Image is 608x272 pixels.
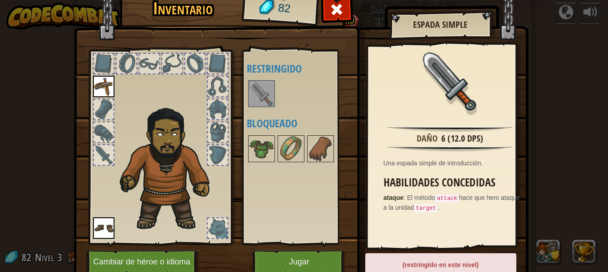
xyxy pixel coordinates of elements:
font: hace que hero ataque a la unidad [384,194,520,211]
img: portrait.png [93,217,114,239]
font: 82 [277,1,291,15]
font: Bloqueado [247,116,297,130]
img: portrait.png [249,136,274,161]
font: (restringido en este nivel) [402,261,478,268]
font: . [438,204,439,211]
font: Una espada simple de introducción. [384,160,483,167]
code: attack [435,194,459,203]
font: Cambiar de héroe o idioma [93,258,190,267]
font: Jugar [289,258,309,267]
img: portrait.png [308,136,333,161]
font: : [404,194,405,201]
font: 6 (12.0 DPS) [441,132,483,144]
code: target [414,204,438,212]
img: portrait.png [279,136,304,161]
img: hr.png [388,146,512,151]
font: El método [407,194,435,201]
font: Daño [417,132,438,144]
img: portrait.png [249,81,274,106]
font: Restringido [247,61,302,76]
img: portrait.png [421,52,479,111]
img: portrait.png [93,76,114,97]
img: hr.png [388,126,512,132]
font: ataque [384,194,404,201]
font: Habilidades concedidas [384,175,495,190]
img: duelist_hair.png [115,101,225,232]
font: Espada simple [413,18,468,30]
